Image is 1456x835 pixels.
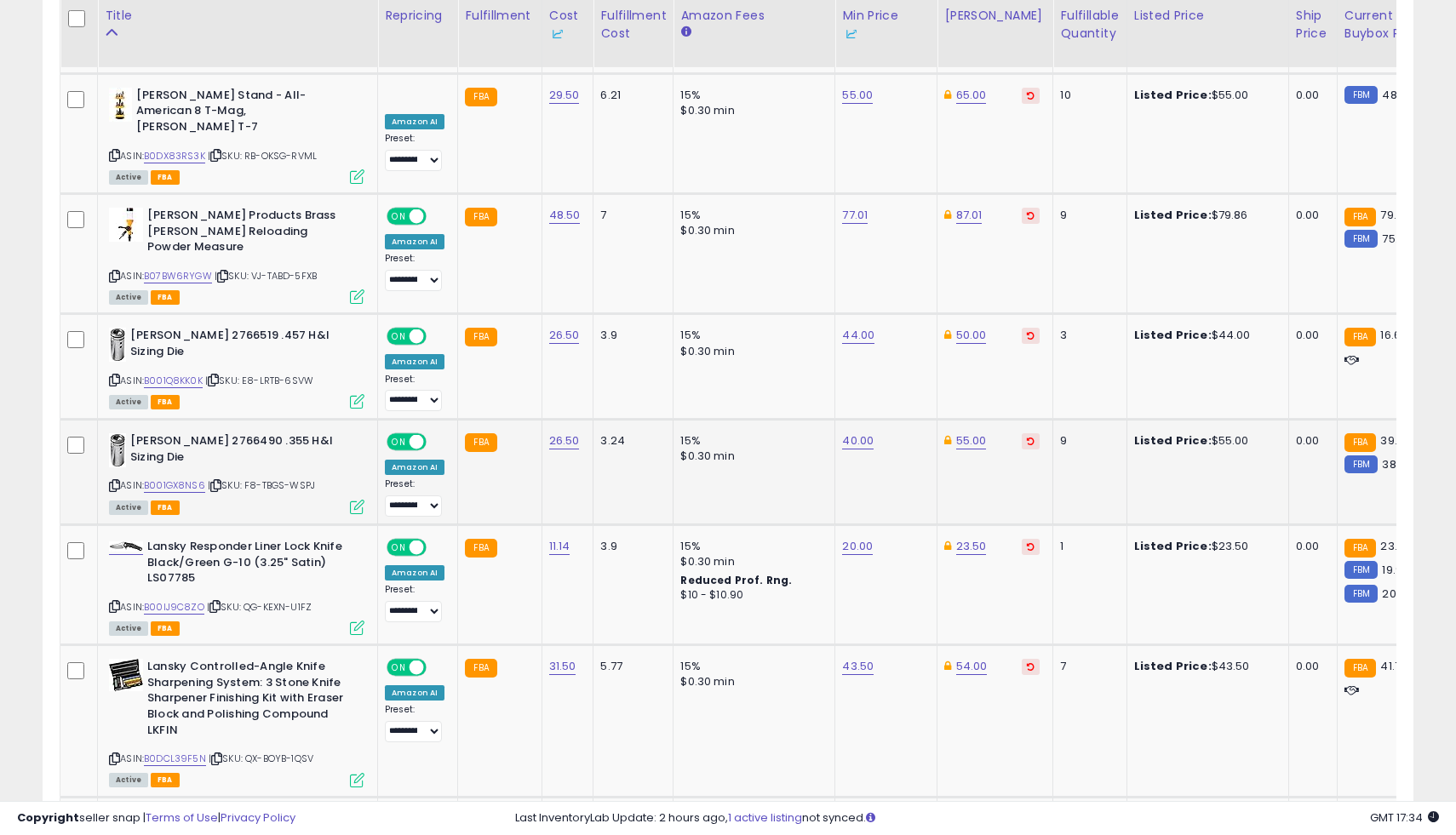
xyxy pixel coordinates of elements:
[549,207,581,224] a: 48.50
[600,433,660,449] div: 3.24
[1380,658,1408,674] span: 41.74
[109,328,126,362] img: 31t69xGd31L._SL40_.jpg
[109,773,148,787] span: All listings currently available for purchase on Amazon
[109,433,126,467] img: 31t69xGd31L._SL40_.jpg
[109,433,364,512] div: ASIN:
[680,554,822,569] div: $0.30 min
[465,539,496,558] small: FBA
[109,541,143,552] img: 31zh5RfGZXS._SL40_.jpg
[1060,328,1113,343] div: 3
[151,170,180,185] span: FBA
[1344,659,1376,678] small: FBA
[385,704,444,742] div: Preset:
[680,449,822,464] div: $0.30 min
[956,538,987,555] a: 23.50
[424,661,451,675] span: OFF
[388,209,410,224] span: ON
[147,539,354,591] b: Lansky Responder Liner Lock Knife Black/Green G-10 (3.25" Satin) LS07785
[385,565,444,580] div: Amazon AI
[956,207,983,224] a: 87.01
[109,88,132,122] img: 41gIGZSh5-L._SL40_.jpg
[1380,538,1404,554] span: 23.5
[1370,809,1439,826] span: 2025-10-11 17:34 GMT
[1134,88,1275,103] div: $55.00
[151,290,180,305] span: FBA
[549,7,587,43] div: Cost
[1060,539,1113,554] div: 1
[109,539,364,633] div: ASIN:
[205,374,313,387] span: | SKU: E8-LRTB-6SVW
[109,88,364,182] div: ASIN:
[147,208,354,260] b: [PERSON_NAME] Products Brass [PERSON_NAME] Reloading Powder Measure
[109,290,148,305] span: All listings currently available for purchase on Amazon
[209,752,313,765] span: | SKU: QX-BOYB-1QSV
[17,809,79,826] strong: Copyright
[1296,328,1324,343] div: 0.00
[207,600,312,614] span: | SKU: QG-KEXN-U1FZ
[144,374,203,388] a: B001Q8KK0K
[130,433,337,469] b: [PERSON_NAME] 2766490 .355 H&I Sizing Die
[842,25,930,43] div: Some or all of the values in this column are provided from Inventory Lab.
[385,584,444,622] div: Preset:
[1060,88,1113,103] div: 10
[1134,539,1275,554] div: $23.50
[385,478,444,517] div: Preset:
[1134,328,1275,343] div: $44.00
[842,26,859,43] img: InventoryLab Logo
[388,329,410,344] span: ON
[944,7,1046,25] div: [PERSON_NAME]
[385,354,444,369] div: Amazon AI
[1296,7,1330,43] div: Ship Price
[549,432,580,449] a: 26.50
[1060,7,1119,43] div: Fulfillable Quantity
[424,540,451,555] span: OFF
[1380,327,1408,343] span: 16.64
[385,7,450,25] div: Repricing
[424,209,451,224] span: OFF
[151,621,180,636] span: FBA
[1344,561,1378,579] small: FBM
[17,810,295,826] div: seller snap | |
[130,328,337,363] b: [PERSON_NAME] 2766519 .457 H&I Sizing Die
[1134,538,1212,554] b: Listed Price:
[1380,207,1410,223] span: 79.86
[144,149,205,163] a: B0DX83RS3K
[385,234,444,249] div: Amazon AI
[109,395,148,409] span: All listings currently available for purchase on Amazon
[144,752,206,766] a: B0DCL39F5N
[600,539,660,554] div: 3.9
[385,133,444,171] div: Preset:
[151,773,180,787] span: FBA
[1296,539,1324,554] div: 0.00
[680,208,822,223] div: 15%
[465,659,496,678] small: FBA
[385,114,444,129] div: Amazon AI
[109,208,364,302] div: ASIN:
[600,88,660,103] div: 6.21
[680,674,822,689] div: $0.30 min
[842,7,930,43] div: Min Price
[680,659,822,674] div: 15%
[680,88,822,103] div: 15%
[1060,433,1113,449] div: 9
[385,374,444,412] div: Preset:
[208,478,315,492] span: | SKU: F8-TBGS-WSPJ
[1296,208,1324,223] div: 0.00
[388,435,410,449] span: ON
[1134,432,1212,449] b: Listed Price:
[1344,539,1376,558] small: FBA
[680,433,822,449] div: 15%
[1296,433,1324,449] div: 0.00
[109,328,364,407] div: ASIN:
[680,573,792,587] b: Reduced Prof. Rng.
[465,208,496,226] small: FBA
[680,539,822,554] div: 15%
[1344,585,1378,603] small: FBM
[1134,659,1275,674] div: $43.50
[147,659,354,742] b: Lansky Controlled-Angle Knife Sharpening System: 3 Stone Knife Sharpener Finishing Kit with Erase...
[1344,86,1378,104] small: FBM
[136,88,343,140] b: [PERSON_NAME] Stand - All-American 8 T-Mag, [PERSON_NAME] T-7
[680,7,828,25] div: Amazon Fees
[144,478,205,493] a: B001GX8NS6
[424,435,451,449] span: OFF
